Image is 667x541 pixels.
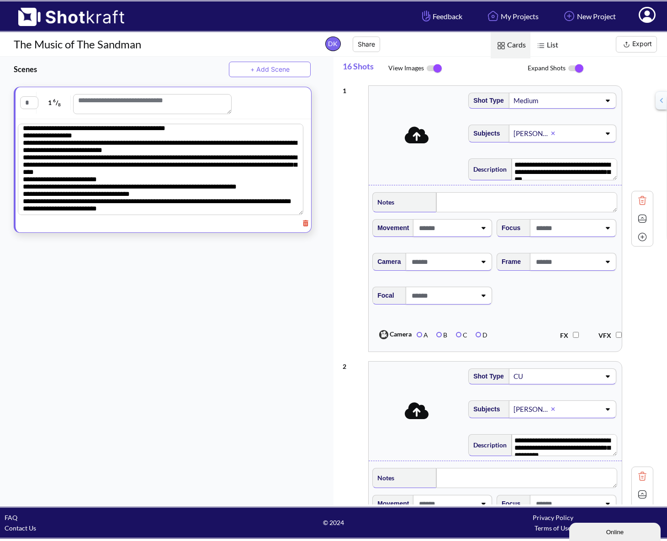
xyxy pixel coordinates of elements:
span: Shot Type [469,93,504,108]
img: Contract Icon [635,212,649,226]
img: Contract Icon [635,488,649,501]
span: Focal [373,288,394,303]
span: Camera [376,328,412,341]
span: Focus [497,496,520,511]
span: © 2024 [224,517,443,528]
span: Movement [373,221,409,236]
span: Focus [497,221,520,236]
div: [PERSON_NAME] [513,127,551,140]
span: Expand Shots [528,59,667,78]
iframe: chat widget [569,521,662,541]
img: Add Icon [561,8,577,24]
img: Camera Icon [377,328,390,341]
label: A [417,331,428,339]
span: Subjects [469,126,500,141]
span: Description [469,162,507,177]
span: Shot Type [469,369,504,384]
span: Notes [373,470,394,485]
label: D [476,331,487,339]
img: Trash Icon [635,469,649,483]
img: Home Icon [485,8,501,24]
span: Movement [373,496,409,511]
h3: Scenes [14,64,229,74]
span: Notes [373,194,394,210]
span: View Images [388,59,528,78]
span: Cards [491,32,530,58]
span: List [530,32,563,58]
span: 6 [53,98,56,103]
label: B [436,331,447,339]
span: Subjects [469,402,500,417]
span: Frame [497,254,521,269]
a: New Project [555,4,623,28]
img: Trash Icon [635,194,649,207]
img: List Icon [535,40,547,52]
img: ToggleOn Icon [566,59,586,78]
div: Terms of Use [443,523,662,533]
img: Hand Icon [420,8,433,24]
div: CU [513,370,558,383]
a: Contact Us [5,524,36,532]
div: [PERSON_NAME] [513,403,551,415]
span: Description [469,437,507,452]
div: 2 [343,357,364,372]
label: C [456,331,467,339]
span: DK [325,37,341,51]
div: 1 [343,81,364,96]
img: Card Icon [495,40,507,52]
button: Share [353,37,380,52]
span: Feedback [420,11,462,21]
button: + Add Scene [229,62,311,77]
button: Export [616,36,657,53]
img: Export Icon [621,39,632,50]
div: Privacy Policy [443,512,662,523]
span: 16 Shots [343,57,388,81]
span: 1 / [39,95,71,110]
a: FAQ [5,514,17,521]
span: FX [560,331,573,339]
span: Camera [373,254,401,269]
a: My Projects [478,4,545,28]
span: VFX [598,331,616,339]
img: ToggleOn Icon [424,59,445,78]
div: Medium [513,95,558,107]
img: Add Icon [635,230,649,244]
span: 8 [58,102,61,107]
